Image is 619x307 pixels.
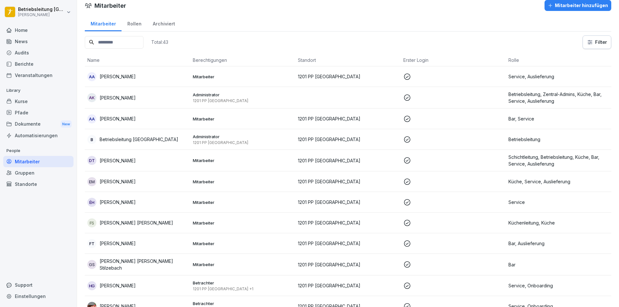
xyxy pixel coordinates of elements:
p: [PERSON_NAME] [100,94,136,101]
p: Bar [508,261,609,268]
a: DokumenteNew [3,118,74,130]
a: Kurse [3,96,74,107]
p: Betriebsleitung [508,136,609,143]
p: Mitarbeiter [193,158,293,163]
th: Erster Login [401,54,506,66]
p: 1201 PP [GEOGRAPHIC_DATA] [298,73,398,80]
p: 1201 PP [GEOGRAPHIC_DATA] [298,240,398,247]
p: 1201 PP [GEOGRAPHIC_DATA] [298,219,398,226]
p: Mitarbeiter [193,116,293,122]
a: Gruppen [3,167,74,178]
p: 1201 PP [GEOGRAPHIC_DATA] [193,98,293,103]
a: Einstellungen [3,291,74,302]
a: Archiviert [147,15,181,31]
p: [PERSON_NAME] [PERSON_NAME] [100,219,173,226]
p: Mitarbeiter [193,74,293,80]
p: 1201 PP [GEOGRAPHIC_DATA] [298,282,398,289]
p: Schichtleitung, Betriebsleitung, Küche, Bar, Service, Auslieferung [508,154,609,167]
div: ÉH [87,198,96,207]
p: Mitarbeiter [193,241,293,246]
a: News [3,36,74,47]
p: Betriebsleitung, Zentral-Admins, Küche, Bar, Service, Auslieferung [508,91,609,104]
div: FS [87,218,96,227]
h1: Mitarbeiter [94,1,126,10]
a: Automatisierungen [3,130,74,141]
div: EM [87,177,96,186]
p: [PERSON_NAME] [100,178,136,185]
div: AA [87,72,96,81]
a: Mitarbeiter [3,156,74,167]
th: Rolle [506,54,611,66]
p: Mitarbeiter [193,199,293,205]
div: DT [87,156,96,165]
p: 1201 PP [GEOGRAPHIC_DATA] +1 [193,286,293,292]
p: Total: 43 [151,39,168,45]
th: Name [85,54,190,66]
p: [PERSON_NAME] [100,240,136,247]
th: Berechtigungen [190,54,296,66]
a: Veranstaltungen [3,70,74,81]
p: Betrachter [193,280,293,286]
p: [PERSON_NAME] [18,13,65,17]
p: Service, Auslieferung [508,73,609,80]
p: Küchenleitung, Küche [508,219,609,226]
p: 1201 PP [GEOGRAPHIC_DATA] [298,157,398,164]
div: Filter [587,39,607,45]
p: [PERSON_NAME] [PERSON_NAME] Stilzebach [100,258,188,271]
p: [PERSON_NAME] [100,199,136,206]
div: Mitarbeiter [85,15,122,31]
p: Administrator [193,92,293,98]
p: 1201 PP [GEOGRAPHIC_DATA] [298,261,398,268]
div: GS [87,260,96,269]
p: 1201 PP [GEOGRAPHIC_DATA] [298,115,398,122]
p: People [3,146,74,156]
a: Standorte [3,178,74,190]
div: AK [87,93,96,102]
p: 1201 PP [GEOGRAPHIC_DATA] [298,199,398,206]
p: [PERSON_NAME] [100,73,136,80]
p: 1201 PP [GEOGRAPHIC_DATA] [298,136,398,143]
button: Filter [583,36,611,49]
p: Mitarbeiter [193,262,293,267]
a: Home [3,24,74,36]
p: Betrachter [193,301,293,306]
div: HG [87,281,96,290]
a: Berichte [3,58,74,70]
div: Dokumente [3,118,74,130]
a: Rollen [122,15,147,31]
p: 1201 PP [GEOGRAPHIC_DATA] [298,178,398,185]
p: Küche, Service, Auslieferung [508,178,609,185]
a: Pfade [3,107,74,118]
p: Administrator [193,134,293,139]
p: [PERSON_NAME] [100,157,136,164]
p: Bar, Auslieferung [508,240,609,247]
p: Library [3,85,74,96]
p: Service, Onboarding [508,282,609,289]
p: [PERSON_NAME] [100,282,136,289]
div: B [87,135,96,144]
a: Audits [3,47,74,58]
p: Service [508,199,609,206]
p: Betriebsleitung [GEOGRAPHIC_DATA] [100,136,178,143]
div: FT [87,239,96,248]
p: Betriebsleitung [GEOGRAPHIC_DATA] [18,7,65,12]
div: Mitarbeiter hinzufügen [548,2,608,9]
p: 1201 PP [GEOGRAPHIC_DATA] [193,140,293,145]
p: Mitarbeiter [193,179,293,185]
div: AA [87,114,96,123]
div: Support [3,279,74,291]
